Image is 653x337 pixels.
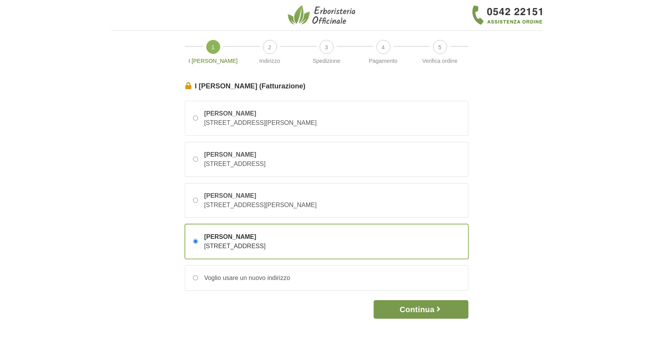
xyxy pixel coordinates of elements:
span: [STREET_ADDRESS][PERSON_NAME] [204,119,317,126]
span: 1 [206,40,220,54]
span: [PERSON_NAME] [204,191,317,200]
input: [PERSON_NAME] [STREET_ADDRESS] [193,157,198,162]
p: I [PERSON_NAME] [188,57,239,66]
span: [STREET_ADDRESS] [204,243,266,249]
span: [PERSON_NAME] [204,232,266,242]
span: [PERSON_NAME] [204,150,266,159]
button: Continua [374,300,468,319]
input: [PERSON_NAME] [STREET_ADDRESS] [193,239,198,244]
span: [PERSON_NAME] [204,109,317,118]
img: Erboristeria Officinale [288,5,358,26]
span: [STREET_ADDRESS] [204,161,266,167]
input: [PERSON_NAME] [STREET_ADDRESS][PERSON_NAME] [193,198,198,203]
input: [PERSON_NAME] [STREET_ADDRESS][PERSON_NAME] [193,116,198,121]
div: Voglio usare un nuovo indirizzo [198,273,290,283]
input: Voglio usare un nuovo indirizzo [193,275,198,280]
span: [STREET_ADDRESS][PERSON_NAME] [204,202,317,208]
legend: I [PERSON_NAME] (Fatturazione) [185,81,468,92]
